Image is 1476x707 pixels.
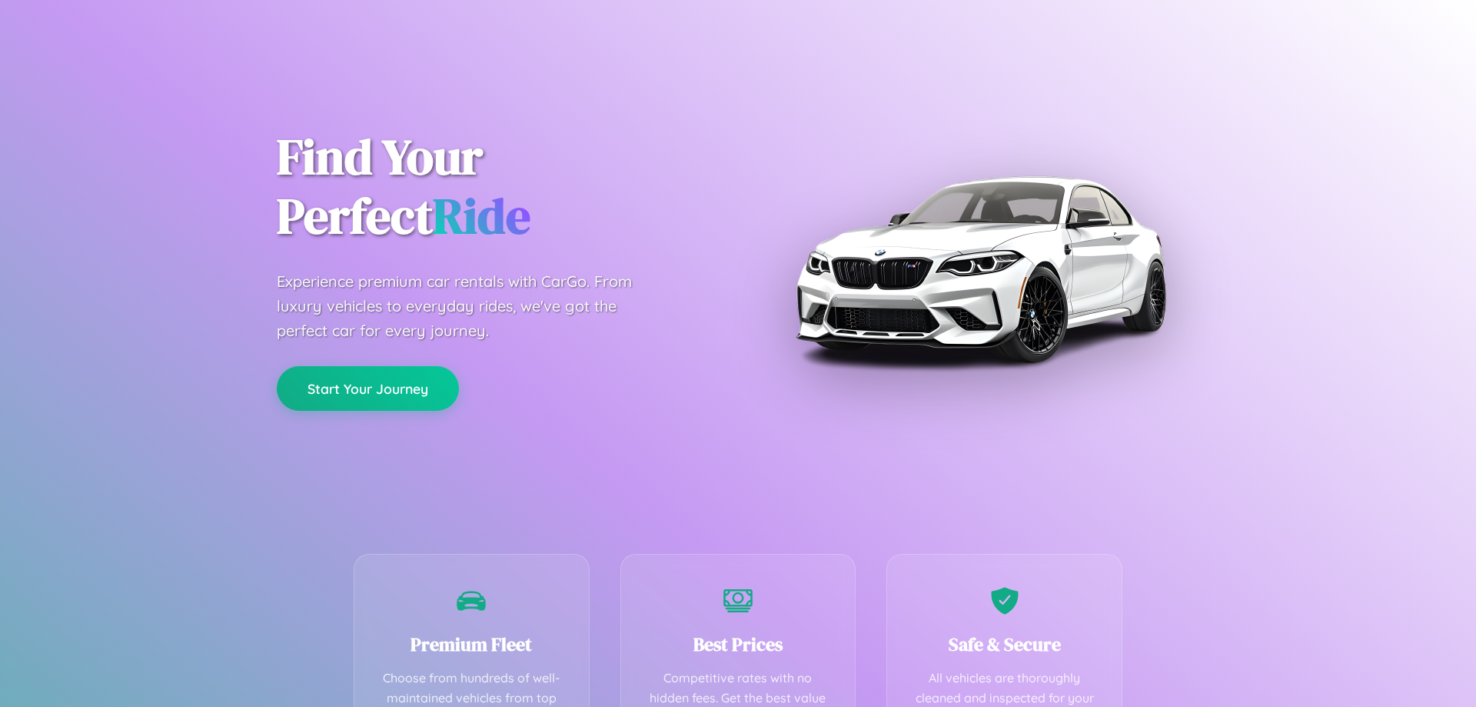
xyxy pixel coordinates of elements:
[644,632,833,657] h3: Best Prices
[788,77,1172,462] img: Premium BMW car rental vehicle
[277,128,715,246] h1: Find Your Perfect
[277,366,459,411] button: Start Your Journey
[910,632,1099,657] h3: Safe & Secure
[433,182,530,249] span: Ride
[277,269,661,343] p: Experience premium car rentals with CarGo. From luxury vehicles to everyday rides, we've got the ...
[377,632,566,657] h3: Premium Fleet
